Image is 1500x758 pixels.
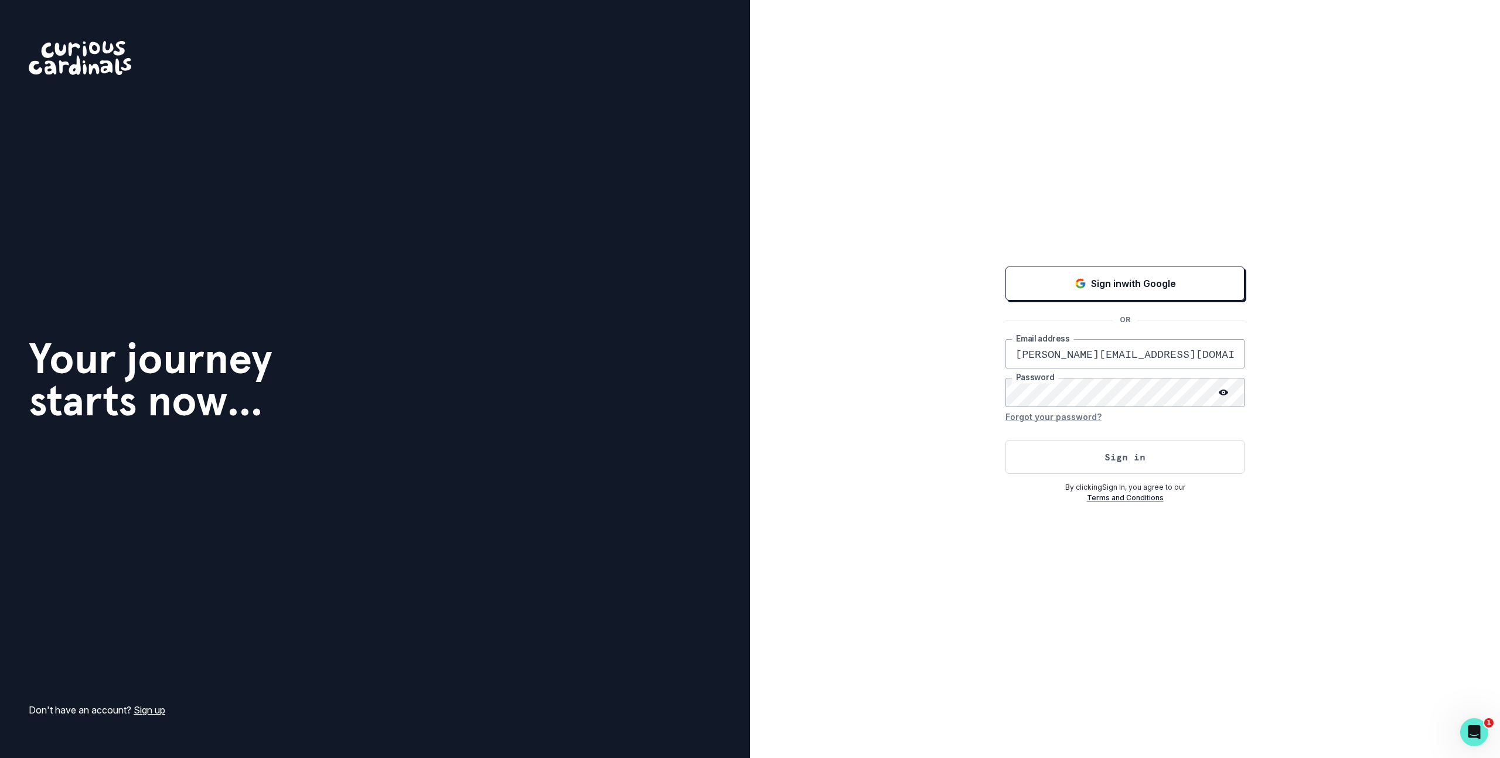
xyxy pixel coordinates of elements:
a: Sign up [134,704,165,716]
img: Curious Cardinals Logo [29,41,131,75]
span: 1 [1484,718,1494,728]
p: By clicking Sign In , you agree to our [1005,482,1245,493]
h1: Your journey starts now... [29,337,272,422]
iframe: Intercom live chat [1460,718,1488,746]
p: Don't have an account? [29,703,165,717]
button: Forgot your password? [1005,407,1102,426]
a: Terms and Conditions [1087,493,1164,502]
p: OR [1113,315,1137,325]
button: Sign in with Google (GSuite) [1005,267,1245,301]
button: Sign in [1005,440,1245,474]
p: Sign in with Google [1091,276,1176,291]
